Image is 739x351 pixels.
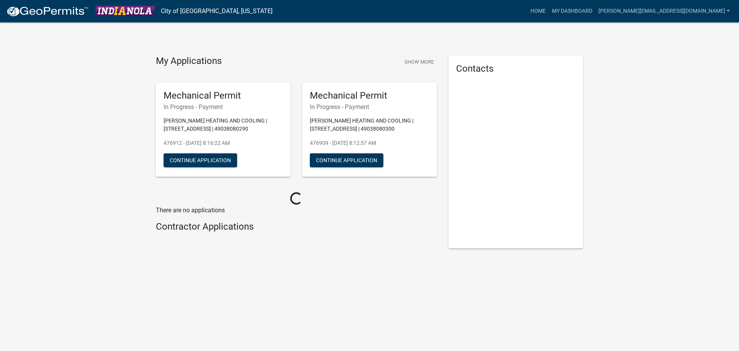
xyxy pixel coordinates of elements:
button: Continue Application [310,153,383,167]
h4: Contractor Applications [156,221,437,232]
p: There are no applications [156,206,437,215]
a: City of [GEOGRAPHIC_DATA], [US_STATE] [161,5,273,18]
h5: Contacts [456,63,575,74]
p: [PERSON_NAME] HEATING AND COOLING | [STREET_ADDRESS] | 49038080300 [310,117,429,133]
p: [PERSON_NAME] HEATING AND COOLING | [STREET_ADDRESS] | 49038080290 [164,117,283,133]
h4: My Applications [156,55,222,67]
h6: In Progress - Payment [164,103,283,111]
wm-workflow-list-section: Contractor Applications [156,221,437,235]
a: My Dashboard [549,4,595,18]
img: City of Indianola, Iowa [95,6,155,16]
a: [PERSON_NAME][EMAIL_ADDRESS][DOMAIN_NAME] [595,4,733,18]
h5: Mechanical Permit [310,90,429,101]
button: Show More [401,55,437,68]
h6: In Progress - Payment [310,103,429,111]
button: Continue Application [164,153,237,167]
p: 476909 - [DATE] 8:12:57 AM [310,139,429,147]
p: 476912 - [DATE] 8:16:22 AM [164,139,283,147]
a: Home [527,4,549,18]
h5: Mechanical Permit [164,90,283,101]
